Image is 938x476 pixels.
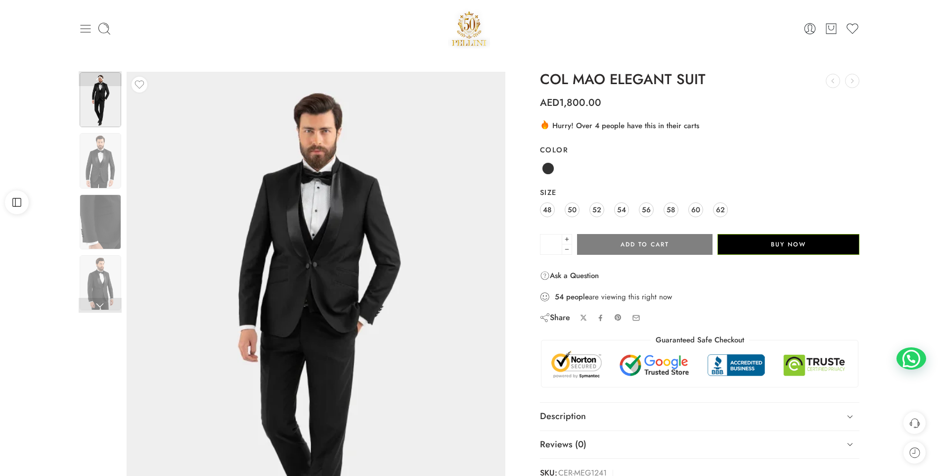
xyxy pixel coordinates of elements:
a: Reviews (0) [540,431,860,459]
strong: 54 [555,292,564,302]
legend: Guaranteed Safe Checkout [651,335,749,345]
span: 52 [592,203,601,216]
img: Ceremony Website 2Artboard 44 [80,255,121,310]
a: Cart [824,22,838,36]
div: Share [540,312,570,323]
span: 50 [568,203,577,216]
button: Add to cart [577,234,713,255]
input: Product quantity [540,234,562,255]
button: Buy Now [717,234,859,255]
a: 60 [688,202,703,217]
bdi: 1,800.00 [540,95,601,110]
span: AED [540,95,559,110]
a: Description [540,403,860,430]
a: Share on Facebook [597,314,604,322]
strong: people [566,292,589,302]
a: 58 [664,202,678,217]
span: 60 [691,203,700,216]
h1: COL MAO ELEGANT SUIT [540,72,860,88]
a: Login / Register [803,22,817,36]
a: Ask a Question [540,270,599,282]
label: Size [540,188,860,197]
a: 50 [565,202,580,217]
span: 48 [543,203,551,216]
a: 62 [713,202,728,217]
div: Hurry! Over 4 people have this in their carts [540,119,860,131]
span: 58 [667,203,675,216]
a: Pellini - [448,7,491,49]
span: 56 [642,203,651,216]
img: Pellini [448,7,491,49]
span: 54 [617,203,626,216]
img: Ceremony Website 2Artboard 44 [80,133,121,188]
a: 48 [540,202,555,217]
img: Trust [549,350,851,380]
label: Color [540,145,860,155]
a: 52 [589,202,604,217]
a: Email to your friends [632,314,640,322]
div: are viewing this right now [540,291,860,302]
a: Wishlist [846,22,859,36]
a: Pin on Pinterest [614,314,622,322]
a: Share on X [580,314,587,322]
a: 56 [639,202,654,217]
a: 54 [614,202,629,217]
span: 62 [716,203,725,216]
img: Ceremony Website 2Artboard 44 [80,72,121,127]
img: Ceremony Website 2Artboard 44 [80,194,121,249]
